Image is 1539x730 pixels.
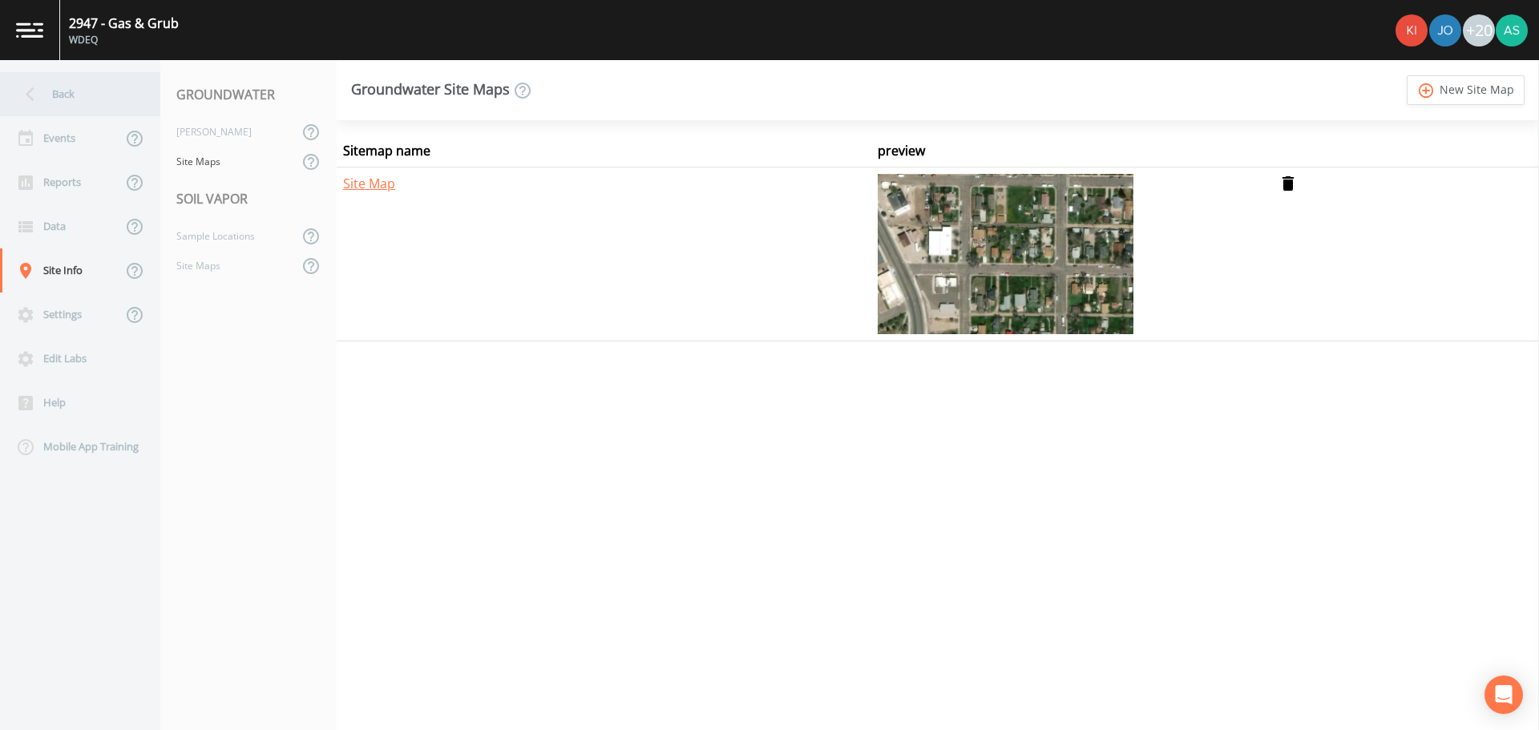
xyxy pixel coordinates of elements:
[16,22,43,38] img: logo
[1484,676,1523,714] div: Open Intercom Messenger
[160,251,298,280] a: Site Maps
[160,117,298,147] a: [PERSON_NAME]
[160,176,337,221] div: SOIL VAPOR
[1417,82,1436,99] i: add_circle_outline
[160,147,298,176] a: Site Maps
[871,135,1272,167] th: preview
[1429,14,1461,46] img: d2de15c11da5451b307a030ac90baa3e
[1428,14,1462,46] div: Josh Watzak
[69,33,179,47] div: WDEQ
[160,221,298,251] a: Sample Locations
[878,174,1134,334] img: 2a350507-0666-4ed8-8c14-8fdc0e5d911d.jpg
[1407,75,1525,105] a: add_circle_outlineNew Site Map
[1496,14,1528,46] img: 360e392d957c10372a2befa2d3a287f3
[1395,14,1428,46] div: Kira Cunniff
[343,175,395,192] a: Site Map
[351,81,532,100] div: Groundwater Site Maps
[1278,174,1359,214] i: delete
[160,72,337,117] div: GROUNDWATER
[1463,14,1495,46] div: +20
[69,14,179,33] div: 2947 - Gas & Grub
[337,135,871,167] th: Sitemap name
[1396,14,1428,46] img: 90c1b0c37970a682c16f0c9ace18ad6c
